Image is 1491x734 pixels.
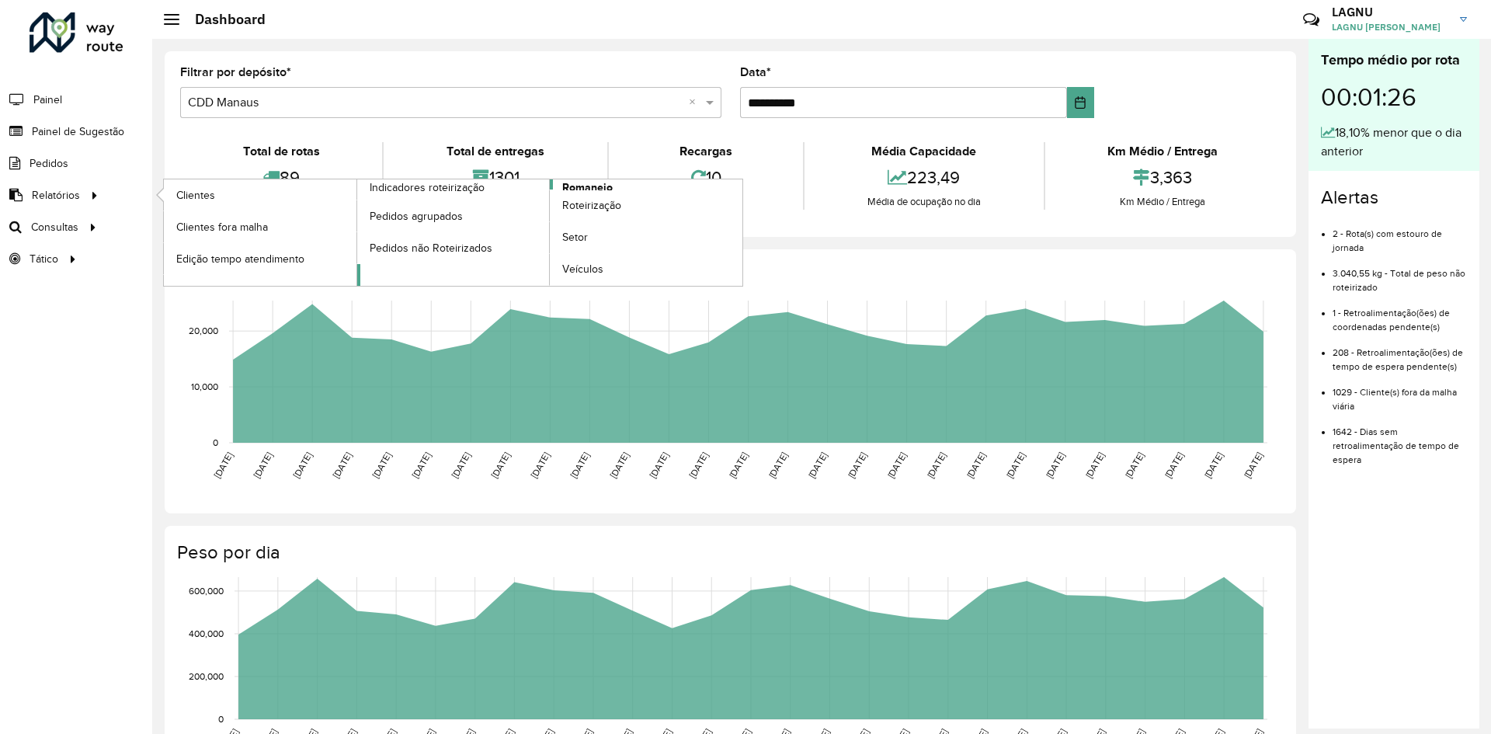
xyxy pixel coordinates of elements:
li: 208 - Retroalimentação(ões) de tempo de espera pendente(s) [1333,334,1467,374]
div: Total de entregas [388,142,603,161]
span: Edição tempo atendimento [176,251,304,267]
text: [DATE] [410,450,433,480]
text: [DATE] [608,450,631,480]
text: [DATE] [806,450,829,480]
button: Choose Date [1067,87,1094,118]
text: [DATE] [252,450,274,480]
div: 223,49 [808,161,1039,194]
div: Média de ocupação no dia [808,194,1039,210]
span: Setor [562,229,588,245]
text: [DATE] [1083,450,1106,480]
a: Roteirização [550,190,742,221]
div: 10 [613,161,799,194]
div: Tempo médio por rota [1321,50,1467,71]
text: [DATE] [370,450,393,480]
text: [DATE] [1004,450,1027,480]
a: Indicadores roteirização [164,179,550,286]
div: Média Capacidade [808,142,1039,161]
text: 200,000 [189,671,224,681]
span: Clientes fora malha [176,219,268,235]
text: [DATE] [1242,450,1264,480]
h4: Peso por dia [177,541,1281,564]
li: 3.040,55 kg - Total de peso não roteirizado [1333,255,1467,294]
text: [DATE] [568,450,591,480]
div: 89 [184,161,378,194]
span: Clientes [176,187,215,204]
text: [DATE] [687,450,710,480]
span: Painel [33,92,62,108]
text: [DATE] [964,450,987,480]
div: 00:01:26 [1321,71,1467,123]
span: Romaneio [562,179,613,196]
div: 3,363 [1049,161,1277,194]
div: Recargas [613,142,799,161]
span: Clear all [689,93,702,112]
span: Consultas [31,219,78,235]
text: [DATE] [1163,450,1185,480]
h2: Dashboard [179,11,266,28]
li: 2 - Rota(s) com estouro de jornada [1333,215,1467,255]
div: Km Médio / Entrega [1049,142,1277,161]
div: Km Médio / Entrega [1049,194,1277,210]
text: 400,000 [189,628,224,638]
text: [DATE] [885,450,908,480]
label: Data [740,63,771,82]
span: Relatórios [32,187,80,204]
div: 1301 [388,161,603,194]
li: 1029 - Cliente(s) fora da malha viária [1333,374,1467,413]
a: Edição tempo atendimento [164,243,356,274]
text: [DATE] [529,450,551,480]
span: Veículos [562,261,603,277]
h3: LAGNU [1332,5,1448,19]
li: 1 - Retroalimentação(ões) de coordenadas pendente(s) [1333,294,1467,334]
text: 0 [218,714,224,724]
text: [DATE] [846,450,868,480]
text: 10,000 [191,381,218,391]
text: [DATE] [766,450,789,480]
a: Setor [550,222,742,253]
text: 20,000 [189,325,218,336]
span: LAGNU [PERSON_NAME] [1332,20,1448,34]
text: 600,000 [189,586,224,596]
label: Filtrar por depósito [180,63,291,82]
span: Roteirização [562,197,621,214]
div: Total de rotas [184,142,378,161]
text: [DATE] [1123,450,1145,480]
text: [DATE] [291,450,314,480]
text: [DATE] [212,450,235,480]
h4: Alertas [1321,186,1467,209]
span: Indicadores roteirização [370,179,485,196]
text: [DATE] [450,450,472,480]
text: [DATE] [489,450,512,480]
text: [DATE] [1202,450,1225,480]
a: Veículos [550,254,742,285]
a: Contato Rápido [1295,3,1328,37]
a: Pedidos agrupados [357,200,550,231]
span: Tático [30,251,58,267]
span: Painel de Sugestão [32,123,124,140]
span: Pedidos agrupados [370,208,463,224]
span: Pedidos [30,155,68,172]
text: [DATE] [1044,450,1066,480]
text: [DATE] [925,450,947,480]
span: Pedidos não Roteirizados [370,240,492,256]
li: 1642 - Dias sem retroalimentação de tempo de espera [1333,413,1467,467]
text: 0 [213,437,218,447]
div: 18,10% menor que o dia anterior [1321,123,1467,161]
text: [DATE] [331,450,353,480]
a: Clientes [164,179,356,210]
a: Pedidos não Roteirizados [357,232,550,263]
text: [DATE] [727,450,749,480]
a: Romaneio [357,179,743,286]
text: [DATE] [648,450,670,480]
a: Clientes fora malha [164,211,356,242]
